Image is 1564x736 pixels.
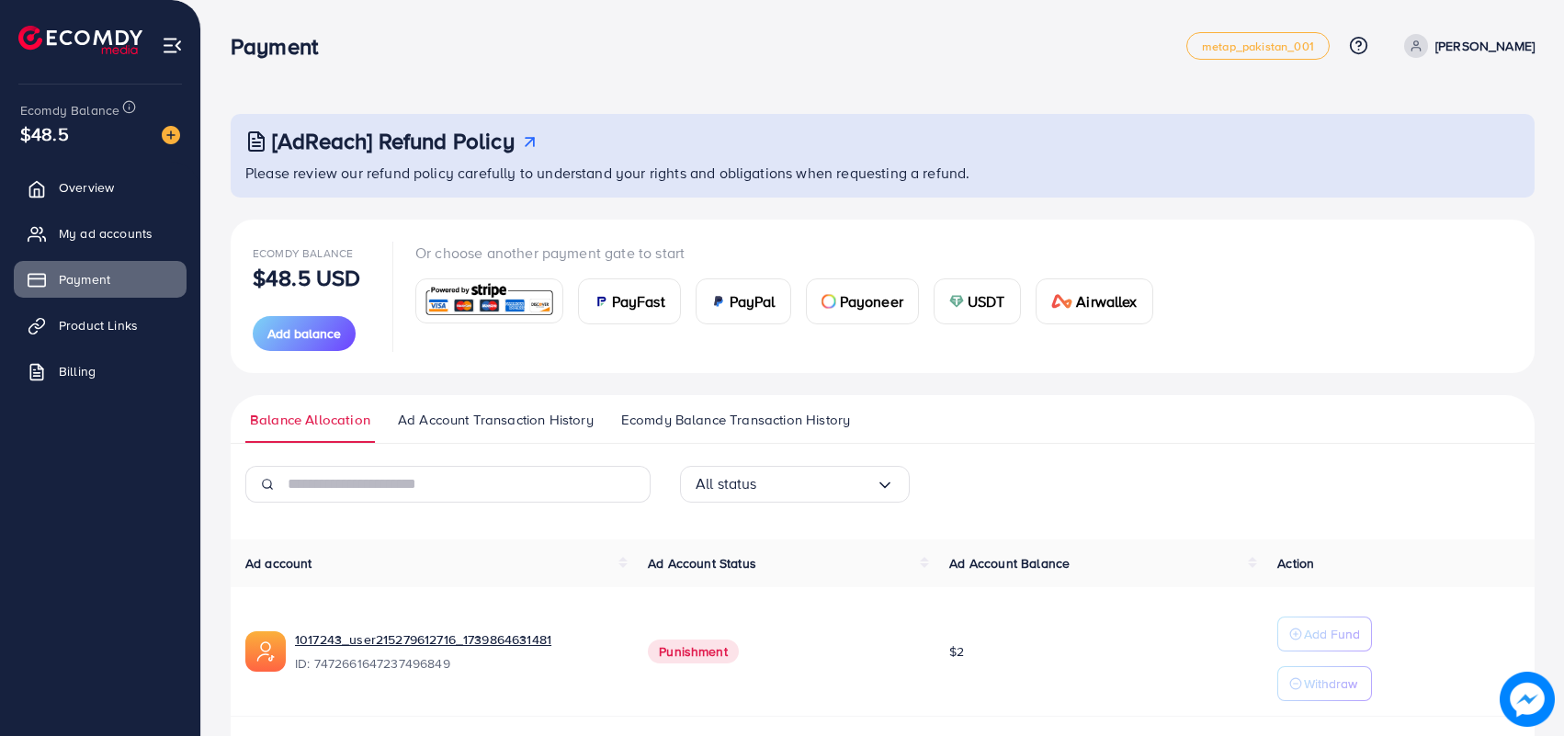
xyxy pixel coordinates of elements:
[612,290,665,312] span: PayFast
[578,278,681,324] a: cardPayFast
[648,640,739,663] span: Punishment
[1076,290,1137,312] span: Airwallex
[1202,40,1314,52] span: metap_pakistan_001
[415,278,563,323] a: card
[680,466,910,503] div: Search for option
[14,169,187,206] a: Overview
[621,410,850,430] span: Ecomdy Balance Transaction History
[59,316,138,334] span: Product Links
[711,294,726,309] img: card
[1304,673,1357,695] p: Withdraw
[295,654,618,673] span: ID: 7472661647237496849
[1051,294,1073,309] img: card
[822,294,836,309] img: card
[648,554,756,572] span: Ad Account Status
[1277,666,1372,701] button: Withdraw
[934,278,1021,324] a: cardUSDT
[59,178,114,197] span: Overview
[20,101,119,119] span: Ecomdy Balance
[415,242,1168,264] p: Or choose another payment gate to start
[253,245,353,261] span: Ecomdy Balance
[398,410,594,430] span: Ad Account Transaction History
[422,281,557,321] img: card
[949,294,964,309] img: card
[267,324,341,343] span: Add balance
[1277,617,1372,651] button: Add Fund
[949,554,1070,572] span: Ad Account Balance
[245,554,312,572] span: Ad account
[1435,35,1535,57] p: [PERSON_NAME]
[20,120,69,147] span: $48.5
[250,410,370,430] span: Balance Allocation
[253,316,356,351] button: Add balance
[1277,554,1314,572] span: Action
[245,631,286,672] img: ic-ads-acc.e4c84228.svg
[1036,278,1153,324] a: cardAirwallex
[14,215,187,252] a: My ad accounts
[696,278,791,324] a: cardPayPal
[730,290,776,312] span: PayPal
[162,126,180,144] img: image
[59,362,96,380] span: Billing
[295,630,618,673] div: <span class='underline'>1017243_user215279612716_1739864631481</span></br>7472661647237496849
[59,224,153,243] span: My ad accounts
[162,35,183,56] img: menu
[231,33,333,60] h3: Payment
[949,642,964,661] span: $2
[696,470,757,498] span: All status
[1500,672,1555,727] img: image
[757,470,876,498] input: Search for option
[14,353,187,390] a: Billing
[1186,32,1330,60] a: metap_pakistan_001
[14,261,187,298] a: Payment
[253,266,360,289] p: $48.5 USD
[1397,34,1535,58] a: [PERSON_NAME]
[14,307,187,344] a: Product Links
[18,26,142,54] img: logo
[295,630,618,649] a: 1017243_user215279612716_1739864631481
[594,294,608,309] img: card
[245,162,1524,184] p: Please review our refund policy carefully to understand your rights and obligations when requesti...
[272,128,515,154] h3: [AdReach] Refund Policy
[968,290,1005,312] span: USDT
[840,290,903,312] span: Payoneer
[1304,623,1360,645] p: Add Fund
[806,278,919,324] a: cardPayoneer
[59,270,110,289] span: Payment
